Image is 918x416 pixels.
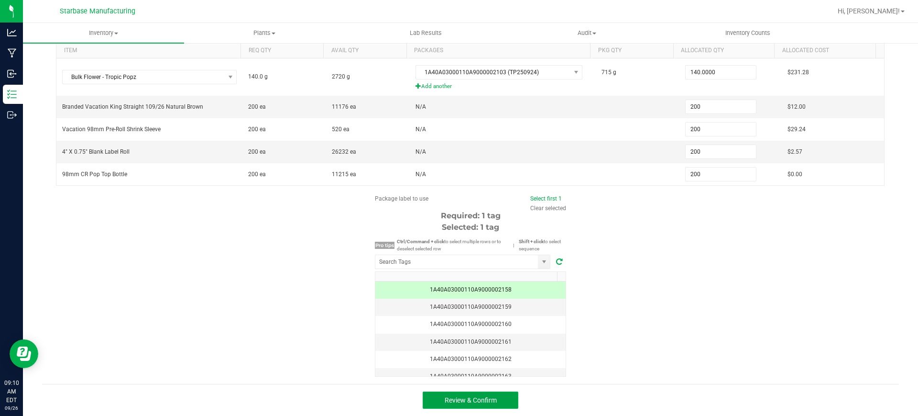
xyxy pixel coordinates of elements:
[248,126,266,133] span: 200 ea
[10,339,38,368] iframe: Resource center
[415,148,426,155] span: N/A
[838,7,900,15] span: Hi, [PERSON_NAME]!
[62,148,130,155] span: 4" X 0.75" Blank Label Roll
[56,43,240,59] th: Item
[23,29,184,37] span: Inventory
[381,372,560,381] div: 1A40A03000110A9000002163
[332,126,350,133] span: 520 ea
[787,171,802,178] span: $0.00
[4,379,19,405] p: 09:10 AM EDT
[375,195,428,202] span: Package label to use
[62,103,203,110] span: Branded Vacation King Straight 109/26 Natural Brown
[506,23,667,43] a: Audit
[323,43,406,59] th: Avail Qty
[375,222,566,233] div: Selected: 1 tag
[423,392,518,409] button: Review & Confirm
[63,70,224,84] span: Bulk Flower - Tropic Popz
[375,242,394,249] span: Pro tips
[787,126,806,133] span: $29.24
[375,255,538,269] input: NO DATA FOUND
[4,405,19,412] p: 09/26
[248,171,266,178] span: 200 ea
[248,73,268,80] span: 140.0 g
[62,126,161,133] span: Vacation 98mm Pre-Roll Shrink Sleeve
[667,23,829,43] a: Inventory Counts
[507,29,667,37] span: Audit
[184,23,345,43] a: Plants
[445,396,497,404] span: Review & Confirm
[787,148,802,155] span: $2.57
[240,43,323,59] th: Req Qty
[62,171,127,178] span: 98mm CR Pop Top Bottle
[375,210,566,222] div: Required: 1 tag
[7,110,17,120] inline-svg: Outbound
[381,337,560,347] div: 1A40A03000110A9000002161
[530,195,562,202] a: Select first 1
[248,148,266,155] span: 200 ea
[7,69,17,79] inline-svg: Inbound
[60,7,135,15] span: Starbase Manufacturing
[519,239,544,244] strong: Shift + click
[397,239,444,244] strong: Ctrl/Command + click
[397,239,501,251] span: to select multiple rows or to deselect selected row
[530,205,566,212] a: Clear selected
[519,239,561,251] span: to select sequence
[397,29,455,37] span: Lab Results
[601,69,616,76] span: 715 g
[7,90,17,99] inline-svg: Inventory
[381,355,560,364] div: 1A40A03000110A9000002162
[23,23,184,43] a: Inventory
[332,171,356,178] span: 11215 ea
[787,69,809,76] span: $231.28
[415,171,426,178] span: N/A
[416,66,570,79] span: 1A40A03000110A9000002103 (TP250924)
[415,103,426,110] span: N/A
[553,256,566,268] span: Refresh tags
[248,103,266,110] span: 200 ea
[406,43,590,59] th: Packages
[415,82,590,91] span: Add another
[7,28,17,37] inline-svg: Analytics
[712,29,783,37] span: Inventory Counts
[508,242,519,249] span: |
[381,303,560,312] div: 1A40A03000110A9000002159
[787,103,806,110] span: $12.00
[381,320,560,329] div: 1A40A03000110A9000002160
[673,43,775,59] th: Allocated Qty
[332,73,350,80] span: 2720 g
[415,126,426,133] span: N/A
[185,29,345,37] span: Plants
[332,148,356,155] span: 26232 ea
[381,285,560,294] div: 1A40A03000110A9000002158
[774,43,875,59] th: Allocated Cost
[7,48,17,58] inline-svg: Manufacturing
[345,23,506,43] a: Lab Results
[590,43,673,59] th: Pkg Qty
[332,103,356,110] span: 11176 ea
